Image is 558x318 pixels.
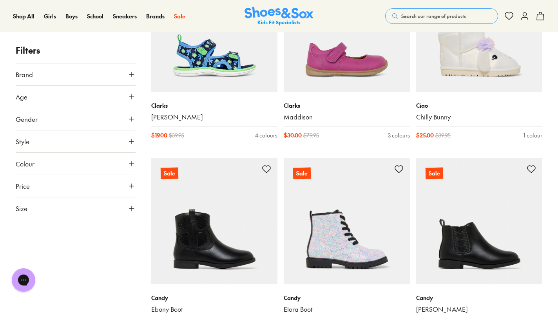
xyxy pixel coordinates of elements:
[388,131,410,139] div: 3 colours
[416,131,434,139] span: $ 25.00
[284,131,302,139] span: $ 30.00
[416,305,542,314] a: [PERSON_NAME]
[16,204,27,213] span: Size
[435,131,451,139] span: $ 39.95
[401,13,466,20] span: Search our range of products
[174,12,185,20] a: Sale
[426,168,443,179] p: Sale
[16,197,136,219] button: Size
[16,114,38,124] span: Gender
[245,7,313,26] img: SNS_Logo_Responsive.svg
[16,86,136,108] button: Age
[16,108,136,130] button: Gender
[284,101,410,110] p: Clarks
[385,8,498,24] button: Search our range of products
[293,168,311,179] p: Sale
[255,131,277,139] div: 4 colours
[303,131,319,139] span: $ 79.95
[416,113,542,121] a: Chilly Bunny
[16,175,136,197] button: Price
[284,158,410,284] a: Sale
[284,305,410,314] a: Elora Boot
[16,44,136,57] p: Filters
[161,168,178,179] p: Sale
[151,113,277,121] a: [PERSON_NAME]
[16,63,136,85] button: Brand
[245,7,313,26] a: Shoes & Sox
[16,159,34,168] span: Colour
[416,158,542,284] a: Sale
[87,12,103,20] a: School
[169,131,184,139] span: $ 39.95
[13,12,34,20] a: Shop All
[16,130,136,152] button: Style
[416,101,542,110] p: Ciao
[151,131,167,139] span: $ 19.00
[146,12,165,20] a: Brands
[16,181,30,191] span: Price
[524,131,542,139] div: 1 colour
[151,101,277,110] p: Clarks
[113,12,137,20] a: Sneakers
[284,113,410,121] a: Maddison
[16,92,27,101] span: Age
[151,305,277,314] a: Ebony Boot
[416,294,542,302] p: Candy
[16,137,29,146] span: Style
[44,12,56,20] a: Girls
[8,266,39,295] iframe: Gorgias live chat messenger
[151,158,277,284] a: Sale
[16,153,136,175] button: Colour
[65,12,78,20] a: Boys
[16,70,33,79] span: Brand
[151,294,277,302] p: Candy
[284,294,410,302] p: Candy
